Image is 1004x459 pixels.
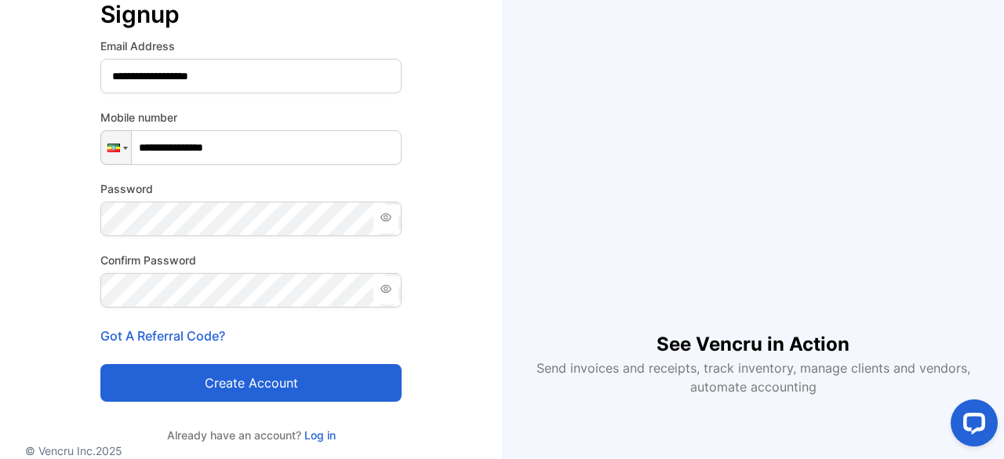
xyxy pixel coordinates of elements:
[527,359,979,396] p: Send invoices and receipts, track inventory, manage clients and vendors, automate accounting
[100,326,402,345] p: Got A Referral Code?
[657,305,849,359] h1: See Vencru in Action
[301,428,336,442] a: Log in
[100,38,402,54] label: Email Address
[100,180,402,197] label: Password
[100,427,402,443] p: Already have an account?
[100,109,402,126] label: Mobile number
[101,131,131,164] div: Ethiopia: + 251
[938,393,1004,459] iframe: LiveChat chat widget
[100,364,402,402] button: Create account
[100,252,402,268] label: Confirm Password
[552,63,954,305] iframe: YouTube video player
